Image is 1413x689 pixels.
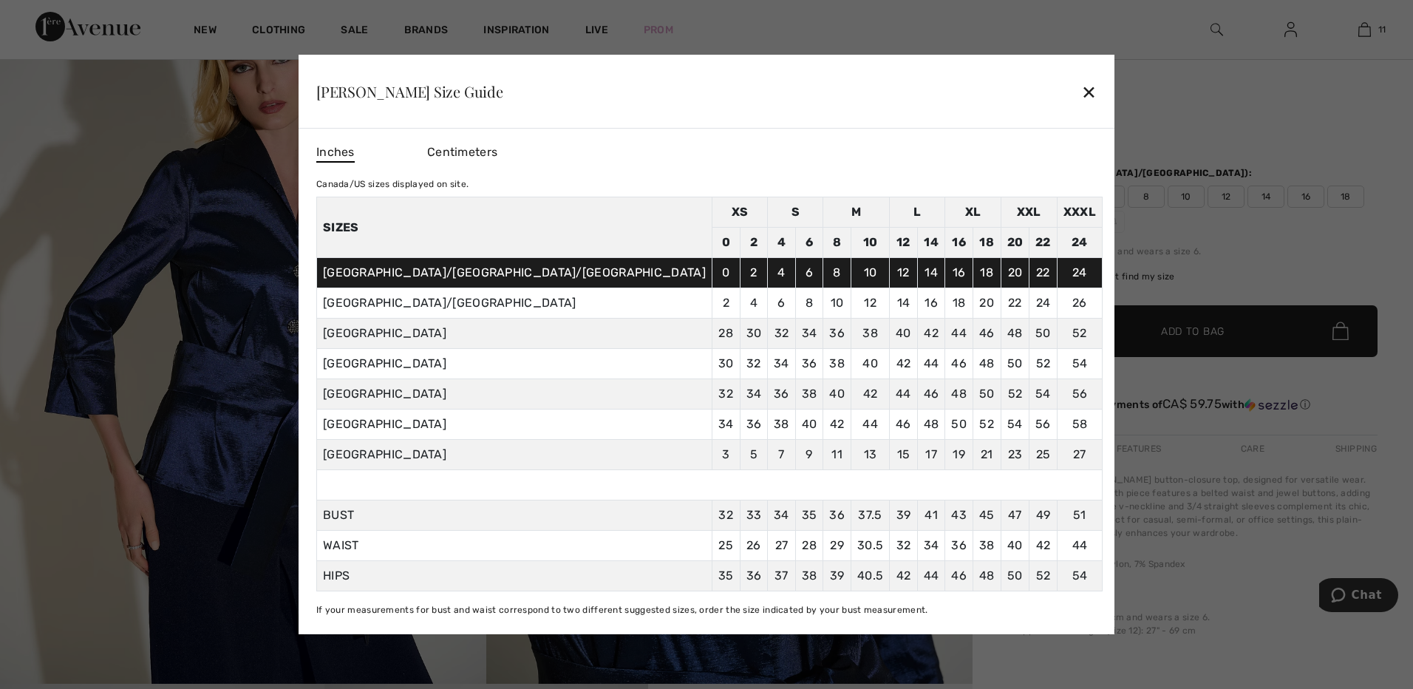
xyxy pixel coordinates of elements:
span: 39 [830,568,845,583]
span: 36 [829,508,845,522]
td: 26 [1057,288,1102,319]
td: 52 [973,410,1001,440]
td: 46 [945,349,973,379]
td: L [890,197,945,228]
td: XS [712,197,767,228]
td: XL [945,197,1001,228]
td: 10 [851,228,889,258]
td: M [823,197,890,228]
td: 12 [851,288,889,319]
td: 50 [945,410,973,440]
span: 39 [896,508,911,522]
td: 4 [768,258,796,288]
td: 6 [795,258,823,288]
td: 46 [917,379,945,410]
td: 2 [740,258,768,288]
td: 42 [917,319,945,349]
span: 38 [979,538,995,552]
div: [PERSON_NAME] Size Guide [316,84,503,99]
span: 42 [896,568,911,583]
span: 43 [951,508,967,522]
td: 10 [823,288,851,319]
td: 34 [712,410,740,440]
td: 42 [823,410,851,440]
td: 6 [795,228,823,258]
td: 34 [768,349,796,379]
td: HIPS [316,561,712,591]
td: 52 [1001,379,1029,410]
td: 16 [945,258,973,288]
td: 13 [851,440,889,470]
td: [GEOGRAPHIC_DATA] [316,379,712,410]
td: 10 [851,258,889,288]
span: 32 [718,508,733,522]
span: 40.5 [857,568,883,583]
td: 52 [1029,349,1058,379]
td: 44 [917,349,945,379]
td: 56 [1029,410,1058,440]
td: XXL [1001,197,1057,228]
td: 34 [740,379,768,410]
td: 46 [890,410,918,440]
td: 50 [973,379,1001,410]
td: 54 [1001,410,1029,440]
td: 6 [768,288,796,319]
span: 42 [1036,538,1051,552]
span: 36 [746,568,762,583]
span: 35 [718,568,734,583]
span: 36 [951,538,967,552]
td: 36 [823,319,851,349]
td: [GEOGRAPHIC_DATA] [316,410,712,440]
td: 32 [740,349,768,379]
span: 29 [830,538,844,552]
td: 12 [890,258,918,288]
td: 28 [712,319,740,349]
span: 34 [924,538,939,552]
span: 26 [746,538,761,552]
td: 21 [973,440,1001,470]
span: 48 [979,568,995,583]
span: 54 [1072,568,1088,583]
td: 46 [973,319,1001,349]
td: 34 [795,319,823,349]
span: 44 [1072,538,1088,552]
div: If your measurements for bust and waist correspond to two different suggested sizes, order the si... [316,603,1103,617]
td: 38 [795,379,823,410]
td: 24 [1057,228,1102,258]
td: 27 [1057,440,1102,470]
span: 32 [896,538,911,552]
td: 5 [740,440,768,470]
td: 30 [740,319,768,349]
td: 23 [1001,440,1029,470]
td: [GEOGRAPHIC_DATA] [316,349,712,379]
td: 25 [1029,440,1058,470]
td: [GEOGRAPHIC_DATA] [316,440,712,470]
td: 30 [712,349,740,379]
td: 38 [851,319,889,349]
td: 48 [917,410,945,440]
span: 35 [802,508,817,522]
span: 38 [802,568,817,583]
td: 18 [973,258,1001,288]
span: 27 [775,538,789,552]
td: S [768,197,823,228]
span: 46 [951,568,967,583]
td: XXXL [1057,197,1102,228]
td: 42 [851,379,889,410]
span: 34 [774,508,789,522]
td: 44 [851,410,889,440]
td: 52 [1057,319,1102,349]
span: 25 [718,538,733,552]
div: ✕ [1081,76,1097,107]
td: 2 [740,228,768,258]
td: 20 [973,288,1001,319]
td: 32 [768,319,796,349]
td: 40 [890,319,918,349]
th: Sizes [316,197,712,258]
td: 14 [917,228,945,258]
div: Canada/US sizes displayed on site. [316,177,1103,191]
span: 50 [1007,568,1023,583]
td: 44 [890,379,918,410]
td: [GEOGRAPHIC_DATA]/[GEOGRAPHIC_DATA]/[GEOGRAPHIC_DATA] [316,258,712,288]
td: 11 [823,440,851,470]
